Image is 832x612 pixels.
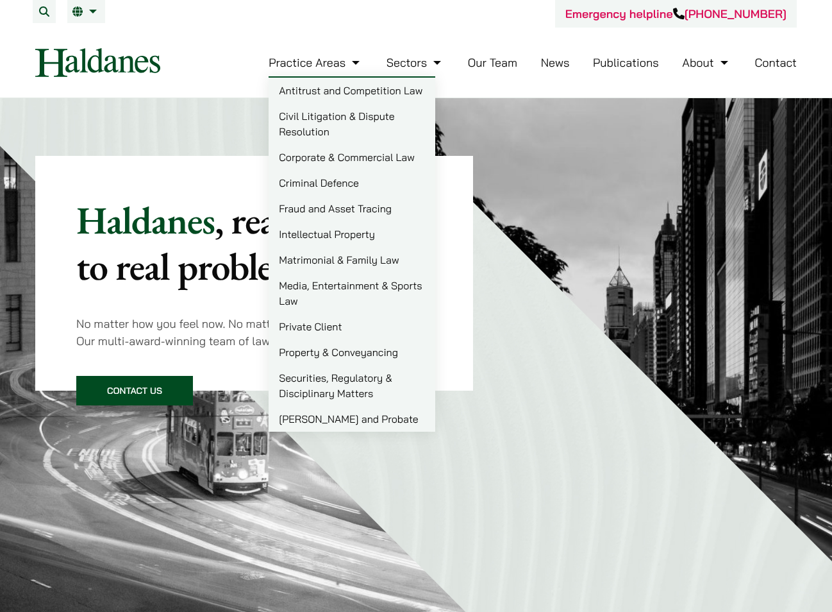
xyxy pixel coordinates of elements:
[269,78,435,103] a: Antitrust and Competition Law
[593,55,659,70] a: Publications
[565,6,786,21] a: Emergency helpline[PHONE_NUMBER]
[269,406,435,432] a: [PERSON_NAME] and Probate
[72,6,100,17] a: EN
[76,195,428,291] mark: , real solutions to real problems
[269,103,435,144] a: Civil Litigation & Dispute Resolution
[269,144,435,170] a: Corporate & Commercial Law
[76,376,193,405] a: Contact Us
[76,315,432,350] p: No matter how you feel now. No matter what your legal problem is. Our multi-award-winning team of...
[269,273,435,314] a: Media, Entertainment & Sports Law
[269,55,363,70] a: Practice Areas
[269,314,435,339] a: Private Client
[269,365,435,406] a: Securities, Regulatory & Disciplinary Matters
[35,48,160,77] img: Logo of Haldanes
[76,197,432,289] p: Haldanes
[468,55,517,70] a: Our Team
[269,247,435,273] a: Matrimonial & Family Law
[269,339,435,365] a: Property & Conveyancing
[754,55,797,70] a: Contact
[682,55,731,70] a: About
[269,221,435,247] a: Intellectual Property
[387,55,444,70] a: Sectors
[269,170,435,196] a: Criminal Defence
[541,55,570,70] a: News
[269,196,435,221] a: Fraud and Asset Tracing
